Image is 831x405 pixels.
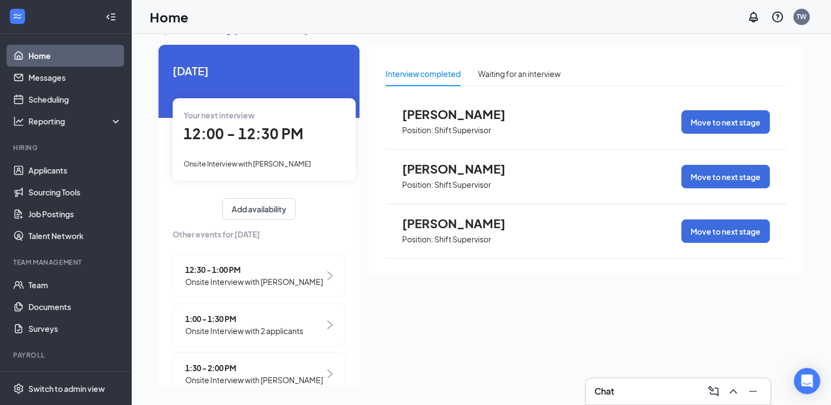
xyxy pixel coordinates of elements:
[402,180,433,190] p: Position:
[105,11,116,22] svg: Collapse
[794,368,820,394] div: Open Intercom Messenger
[185,264,323,276] span: 12:30 - 1:00 PM
[184,110,255,120] span: Your next interview
[681,219,770,243] button: Move to next stage
[13,116,24,127] svg: Analysis
[28,318,122,340] a: Surveys
[402,234,433,245] p: Position:
[797,12,806,21] div: TW
[724,383,742,400] button: ChevronUp
[744,383,762,400] button: Minimize
[185,313,303,325] span: 1:00 - 1:30 PM
[28,88,122,110] a: Scheduling
[28,274,122,296] a: Team
[747,10,760,23] svg: Notifications
[594,385,614,397] h3: Chat
[28,296,122,318] a: Documents
[28,159,122,181] a: Applicants
[28,67,122,88] a: Messages
[185,362,323,374] span: 1:30 - 2:00 PM
[402,125,433,135] p: Position:
[173,62,345,79] span: [DATE]
[402,216,522,230] span: [PERSON_NAME]
[28,203,122,225] a: Job Postings
[707,385,720,398] svg: ComposeMessage
[681,110,770,134] button: Move to next stage
[434,180,491,190] p: Shift Supervisor
[771,10,784,23] svg: QuestionInfo
[681,165,770,188] button: Move to next stage
[13,350,120,360] div: Payroll
[28,181,122,203] a: Sourcing Tools
[705,383,722,400] button: ComposeMessage
[28,45,122,67] a: Home
[28,383,105,394] div: Switch to admin view
[184,124,303,142] span: 12:00 - 12:30 PM
[13,383,24,394] svg: Settings
[12,11,23,22] svg: WorkstreamLogo
[478,68,561,80] div: Waiting for an interview
[28,367,122,389] a: PayrollCrown
[173,228,345,240] span: Other events for [DATE]
[185,374,323,386] span: Onsite Interview with [PERSON_NAME]
[185,276,323,288] span: Onsite Interview with [PERSON_NAME]
[402,107,522,121] span: [PERSON_NAME]
[434,125,491,135] p: Shift Supervisor
[402,162,522,176] span: [PERSON_NAME]
[386,68,461,80] div: Interview completed
[434,234,491,245] p: Shift Supervisor
[185,325,303,337] span: Onsite Interview with 2 applicants
[13,143,120,152] div: Hiring
[150,8,188,26] h1: Home
[727,385,740,398] svg: ChevronUp
[746,385,759,398] svg: Minimize
[222,198,296,220] button: Add availability
[28,225,122,247] a: Talent Network
[184,159,311,168] span: Onsite Interview with [PERSON_NAME]
[28,116,122,127] div: Reporting
[13,258,120,267] div: Team Management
